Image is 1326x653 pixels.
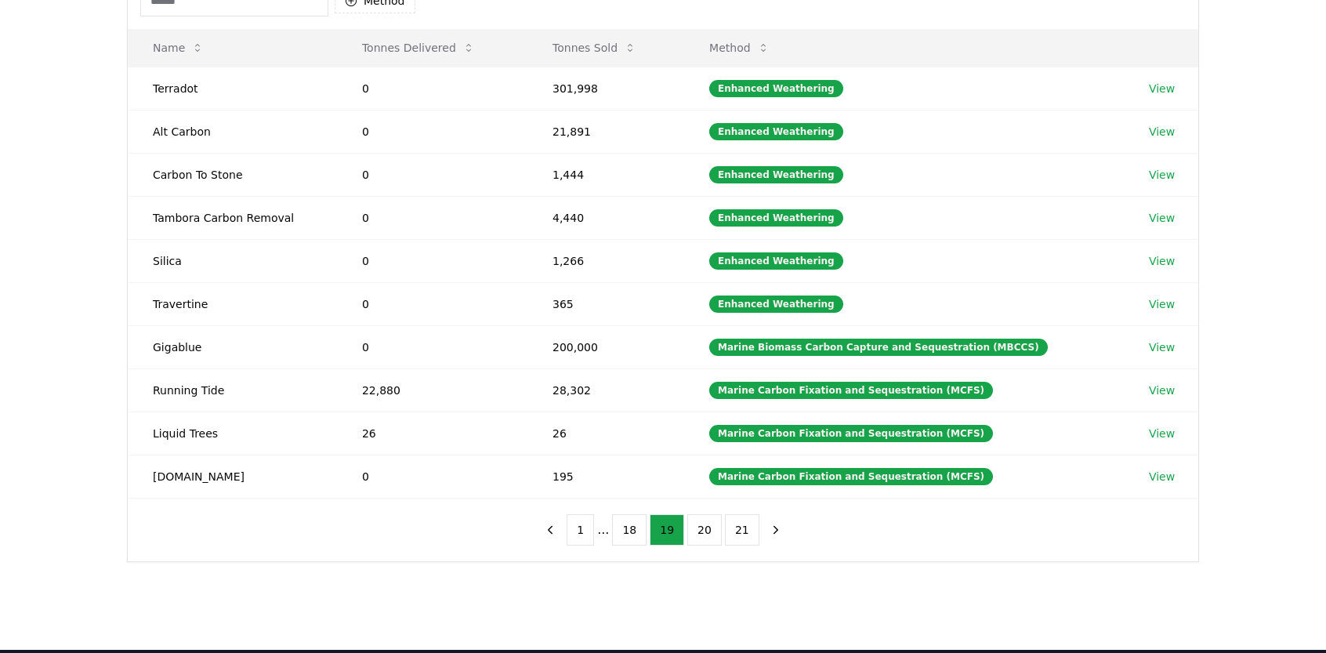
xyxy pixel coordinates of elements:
[128,325,337,368] td: Gigablue
[1149,253,1175,269] a: View
[140,32,216,63] button: Name
[337,67,527,110] td: 0
[687,514,722,546] button: 20
[527,455,684,498] td: 195
[709,382,993,399] div: Marine Carbon Fixation and Sequestration (MCFS)
[1149,210,1175,226] a: View
[337,282,527,325] td: 0
[709,425,993,442] div: Marine Carbon Fixation and Sequestration (MCFS)
[709,296,843,313] div: Enhanced Weathering
[527,110,684,153] td: 21,891
[527,325,684,368] td: 200,000
[527,368,684,412] td: 28,302
[128,67,337,110] td: Terradot
[1149,296,1175,312] a: View
[337,110,527,153] td: 0
[697,32,782,63] button: Method
[128,153,337,196] td: Carbon To Stone
[709,166,843,183] div: Enhanced Weathering
[527,67,684,110] td: 301,998
[128,110,337,153] td: Alt Carbon
[527,412,684,455] td: 26
[1149,167,1175,183] a: View
[337,455,527,498] td: 0
[763,514,789,546] button: next page
[527,282,684,325] td: 365
[527,196,684,239] td: 4,440
[709,468,993,485] div: Marine Carbon Fixation and Sequestration (MCFS)
[709,80,843,97] div: Enhanced Weathering
[337,412,527,455] td: 26
[527,239,684,282] td: 1,266
[337,368,527,412] td: 22,880
[128,196,337,239] td: Tambora Carbon Removal
[1149,383,1175,398] a: View
[1149,426,1175,441] a: View
[1149,469,1175,484] a: View
[337,325,527,368] td: 0
[337,153,527,196] td: 0
[128,455,337,498] td: [DOMAIN_NAME]
[567,514,594,546] button: 1
[128,368,337,412] td: Running Tide
[612,514,647,546] button: 18
[128,282,337,325] td: Travertine
[709,123,843,140] div: Enhanced Weathering
[709,209,843,227] div: Enhanced Weathering
[128,412,337,455] td: Liquid Trees
[350,32,487,63] button: Tonnes Delivered
[597,521,609,539] li: ...
[337,239,527,282] td: 0
[709,339,1048,356] div: Marine Biomass Carbon Capture and Sequestration (MBCCS)
[1149,339,1175,355] a: View
[1149,124,1175,140] a: View
[709,252,843,270] div: Enhanced Weathering
[650,514,684,546] button: 19
[527,153,684,196] td: 1,444
[337,196,527,239] td: 0
[128,239,337,282] td: Silica
[1149,81,1175,96] a: View
[540,32,649,63] button: Tonnes Sold
[537,514,563,546] button: previous page
[725,514,759,546] button: 21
